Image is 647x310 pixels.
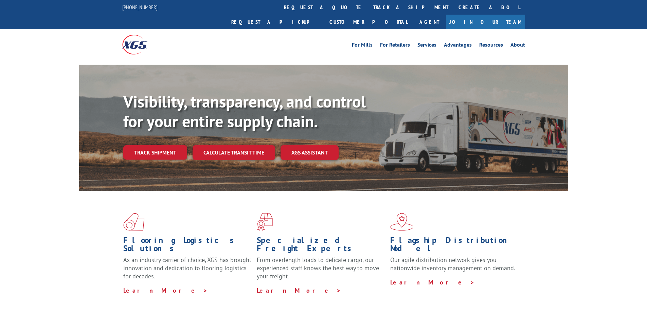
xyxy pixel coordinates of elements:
a: Learn More > [257,287,341,294]
a: Customer Portal [324,15,413,29]
a: About [510,42,525,50]
span: As an industry carrier of choice, XGS has brought innovation and dedication to flooring logistics... [123,256,251,280]
a: Calculate transit time [193,145,275,160]
img: xgs-icon-flagship-distribution-model-red [390,213,414,231]
a: Agent [413,15,446,29]
a: Track shipment [123,145,187,160]
a: Resources [479,42,503,50]
p: From overlength loads to delicate cargo, our experienced staff knows the best way to move your fr... [257,256,385,286]
a: Services [417,42,436,50]
a: XGS ASSISTANT [281,145,339,160]
a: For Retailers [380,42,410,50]
a: Join Our Team [446,15,525,29]
img: xgs-icon-focused-on-flooring-red [257,213,273,231]
a: Learn More > [390,278,475,286]
a: Learn More > [123,287,208,294]
img: xgs-icon-total-supply-chain-intelligence-red [123,213,144,231]
a: For Mills [352,42,373,50]
b: Visibility, transparency, and control for your entire supply chain. [123,91,366,132]
h1: Specialized Freight Experts [257,236,385,256]
h1: Flagship Distribution Model [390,236,519,256]
span: Our agile distribution network gives you nationwide inventory management on demand. [390,256,515,272]
h1: Flooring Logistics Solutions [123,236,252,256]
a: Request a pickup [226,15,324,29]
a: Advantages [444,42,472,50]
a: [PHONE_NUMBER] [122,4,158,11]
